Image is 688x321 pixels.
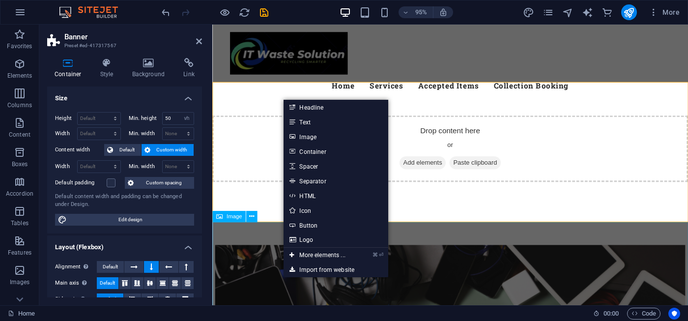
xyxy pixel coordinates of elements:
[137,177,191,189] span: Custom spacing
[129,131,162,136] label: Min. width
[623,7,634,18] i: Publish
[6,190,33,198] p: Accordion
[284,100,388,115] a: Headline
[543,7,554,18] i: Pages (Ctrl+Alt+S)
[55,131,77,136] label: Width
[125,58,176,79] h4: Background
[116,144,138,156] span: Default
[668,308,680,320] button: Usercentrics
[97,261,124,273] button: Default
[284,129,388,144] a: Image
[55,116,77,121] label: Height
[12,160,28,168] p: Boxes
[55,164,77,169] label: Width
[64,41,182,50] h3: Preset #ed-417317567
[284,233,388,247] a: Logo
[219,6,230,18] button: Click here to leave preview mode and continue editing
[129,164,162,169] label: Min. width
[47,87,202,104] h4: Size
[176,58,202,79] h4: Link
[284,115,388,129] a: Text
[100,277,115,289] span: Default
[97,277,118,289] button: Default
[160,7,172,18] i: Undo: Delete elements (Ctrl+Z)
[129,116,162,121] label: Min. height
[153,144,191,156] span: Custom width
[602,7,613,18] i: Commerce
[97,293,123,305] button: Default
[593,308,619,320] h6: Session time
[55,177,107,189] label: Default padding
[11,219,29,227] p: Tables
[610,310,612,317] span: :
[70,214,191,226] span: Edit design
[284,188,388,203] a: HTML
[7,42,32,50] p: Favorites
[562,6,574,18] button: navigator
[55,261,97,273] label: Alignment
[284,263,388,277] a: Import from website
[284,203,388,218] a: Icon
[142,144,194,156] button: Custom width
[55,293,97,305] label: Side axis
[258,7,270,18] i: Save (Ctrl+S)
[102,293,117,305] span: Default
[7,72,32,80] p: Elements
[125,177,194,189] button: Custom spacing
[238,6,250,18] button: reload
[160,6,172,18] button: undo
[627,308,660,320] button: Code
[543,6,554,18] button: pages
[258,6,270,18] button: save
[64,32,202,41] h2: Banner
[55,277,97,289] label: Main axis
[602,6,613,18] button: commerce
[104,144,141,156] button: Default
[621,4,637,20] button: publish
[284,174,388,188] a: Separator
[284,218,388,233] a: Button
[57,6,130,18] img: Editor Logo
[603,308,619,320] span: 00 00
[47,235,202,253] h4: Layout (Flexbox)
[373,252,378,258] i: ⌘
[284,159,388,174] a: Spacer
[631,308,656,320] span: Code
[284,248,351,263] a: ⌘⏎More elements ...
[8,308,35,320] a: Click to cancel selection. Double-click to open Pages
[7,101,32,109] p: Columns
[227,214,242,219] span: Image
[645,4,684,20] button: More
[413,6,429,18] h6: 95%
[649,7,680,17] span: More
[55,144,104,156] label: Content width
[47,58,93,79] h4: Container
[8,249,31,257] p: Features
[523,7,534,18] i: Design (Ctrl+Alt+Y)
[9,131,30,139] p: Content
[523,6,535,18] button: design
[10,278,30,286] p: Images
[582,6,594,18] button: text_generator
[103,261,118,273] span: Default
[239,7,250,18] i: Reload page
[379,252,383,258] i: ⏎
[250,139,304,152] span: Paste clipboard
[197,139,246,152] span: Add elements
[55,193,194,209] div: Default content width and padding can be changed under Design.
[284,144,388,159] a: Container
[399,6,433,18] button: 95%
[93,58,125,79] h4: Style
[55,214,194,226] button: Edit design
